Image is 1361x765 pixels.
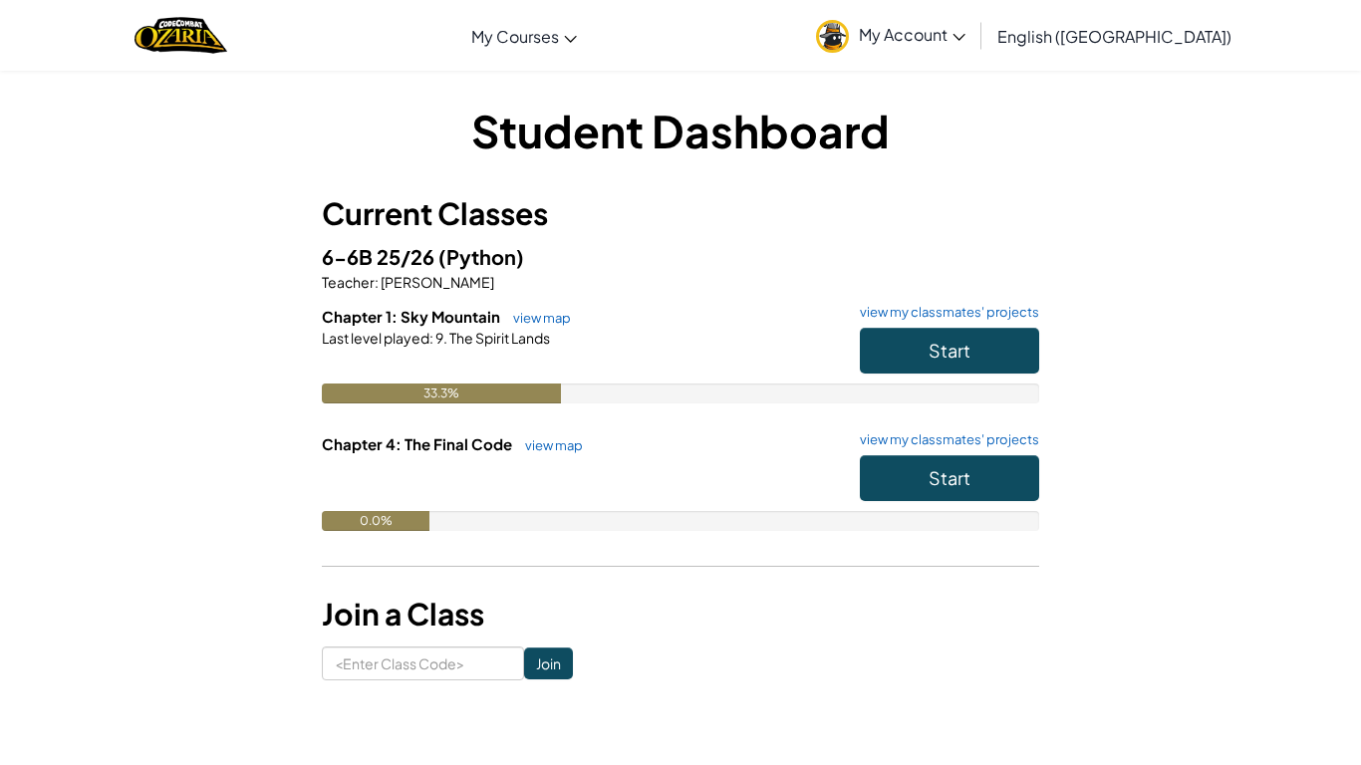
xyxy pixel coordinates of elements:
a: view map [515,437,583,453]
span: Start [929,339,970,362]
img: avatar [816,20,849,53]
span: English ([GEOGRAPHIC_DATA]) [997,26,1231,47]
span: Chapter 4: The Final Code [322,434,515,453]
span: [PERSON_NAME] [379,273,494,291]
a: view my classmates' projects [850,306,1039,319]
span: The Spirit Lands [447,329,550,347]
span: My Account [859,24,965,45]
img: Home [135,15,227,56]
input: <Enter Class Code> [322,646,524,680]
a: English ([GEOGRAPHIC_DATA]) [987,9,1241,63]
input: Join [524,647,573,679]
span: Start [929,466,970,489]
span: (Python) [438,244,524,269]
a: view map [503,310,571,326]
h3: Current Classes [322,191,1039,236]
span: Teacher [322,273,375,291]
a: Ozaria by CodeCombat logo [135,15,227,56]
a: view my classmates' projects [850,433,1039,446]
div: 33.3% [322,383,561,403]
span: Last level played [322,329,429,347]
button: Start [860,455,1039,501]
span: 9. [433,329,447,347]
div: 0.0% [322,511,429,531]
span: My Courses [471,26,559,47]
h3: Join a Class [322,592,1039,637]
button: Start [860,328,1039,374]
a: My Account [806,4,975,67]
span: : [375,273,379,291]
span: 6-6B 25/26 [322,244,438,269]
a: My Courses [461,9,587,63]
h1: Student Dashboard [322,100,1039,161]
span: Chapter 1: Sky Mountain [322,307,503,326]
span: : [429,329,433,347]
